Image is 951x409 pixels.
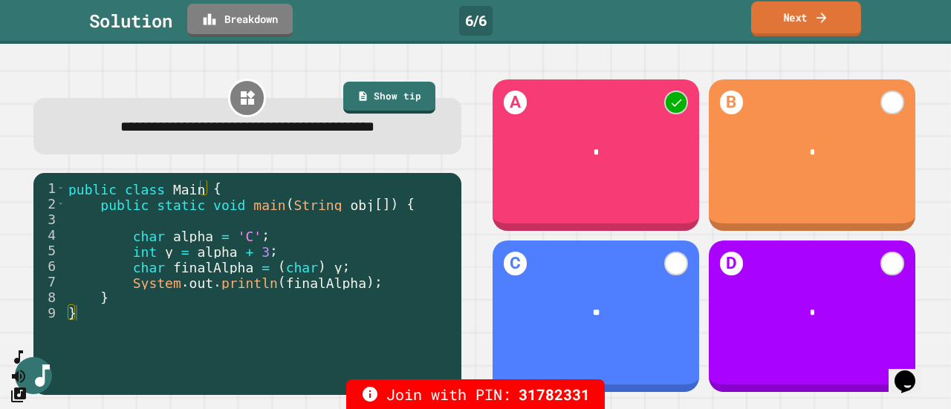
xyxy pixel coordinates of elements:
[33,196,65,212] div: 2
[459,6,493,36] div: 6 / 6
[504,91,528,114] h1: A
[720,91,744,114] h1: B
[56,180,65,196] span: Toggle code folding, rows 1 through 9
[343,82,435,114] a: Show tip
[33,212,65,227] div: 3
[10,348,27,367] button: SpeedDial basic example
[720,252,744,275] h1: D
[33,305,65,321] div: 9
[10,385,27,404] button: Change Music
[33,274,65,289] div: 7
[89,7,172,34] div: Solution
[10,367,27,385] button: Mute music
[56,196,65,212] span: Toggle code folding, rows 2 through 8
[889,350,936,394] iframe: chat widget
[504,252,528,275] h1: C
[33,289,65,305] div: 8
[519,383,590,405] span: 31782331
[33,227,65,243] div: 4
[346,379,605,409] div: Join with PIN:
[187,4,293,37] a: Breakdown
[33,258,65,274] div: 6
[33,180,65,196] div: 1
[33,243,65,258] div: 5
[751,1,861,36] a: Next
